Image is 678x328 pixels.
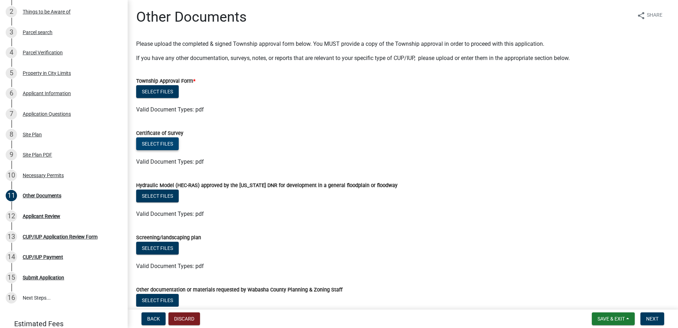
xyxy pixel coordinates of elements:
div: Parcel search [23,30,52,35]
div: Site Plan PDF [23,152,52,157]
div: 5 [6,67,17,79]
div: 16 [6,292,17,304]
span: Back [147,316,160,322]
label: Other documentation or materials requested by Wabasha County Planning & Zoning Staff [136,288,343,293]
div: Necessary Permits [23,173,64,178]
span: Save & Exit [598,316,625,322]
p: If you have any other documentation, surveys, notes, or reports that are relevant to your specifi... [136,54,669,62]
label: Hydraulic Model (HEC-RAS) approved by the [US_STATE] DNR for development in a general floodplain ... [136,183,398,188]
span: Next [646,316,658,322]
div: Parcel Verification [23,50,63,55]
span: Share [647,11,662,20]
div: Applicant Information [23,91,71,96]
div: Things to be Aware of [23,9,71,14]
label: Township Approval Form [136,79,195,84]
div: Submit Application [23,275,64,280]
span: Valid Document Types: pdf [136,158,204,165]
div: 12 [6,211,17,222]
div: 2 [6,6,17,17]
div: 14 [6,251,17,263]
div: Application Questions [23,111,71,116]
div: Applicant Review [23,214,60,219]
button: shareShare [631,9,668,22]
div: 15 [6,272,17,283]
button: Select files [136,242,179,255]
div: 8 [6,129,17,140]
span: Valid Document Types: pdf [136,263,204,269]
div: 3 [6,27,17,38]
button: Select files [136,85,179,98]
div: 10 [6,170,17,181]
button: Select files [136,137,179,150]
div: Property in City Limits [23,71,71,76]
h1: Other Documents [136,9,247,26]
div: 6 [6,88,17,99]
div: 13 [6,231,17,242]
button: Save & Exit [592,312,635,325]
div: 11 [6,190,17,201]
p: Please upload the completed & signed Township approval form below. You MUST provide a copy of the... [136,40,669,48]
div: CUP/IUP Application Review Form [23,234,98,239]
span: Valid Document Types: pdf [136,211,204,217]
button: Select files [136,294,179,307]
i: share [637,11,645,20]
span: Valid Document Types: pdf [136,106,204,113]
div: 9 [6,149,17,160]
div: Site Plan [23,132,42,137]
label: Certificate of Survey [136,131,183,136]
label: Screening/landscaping plan [136,235,201,240]
button: Back [141,312,166,325]
div: Other Documents [23,193,61,198]
div: 4 [6,47,17,58]
div: 7 [6,108,17,120]
button: Select files [136,190,179,202]
div: CUP/IUP Payment [23,255,63,259]
button: Discard [168,312,200,325]
button: Next [640,312,664,325]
